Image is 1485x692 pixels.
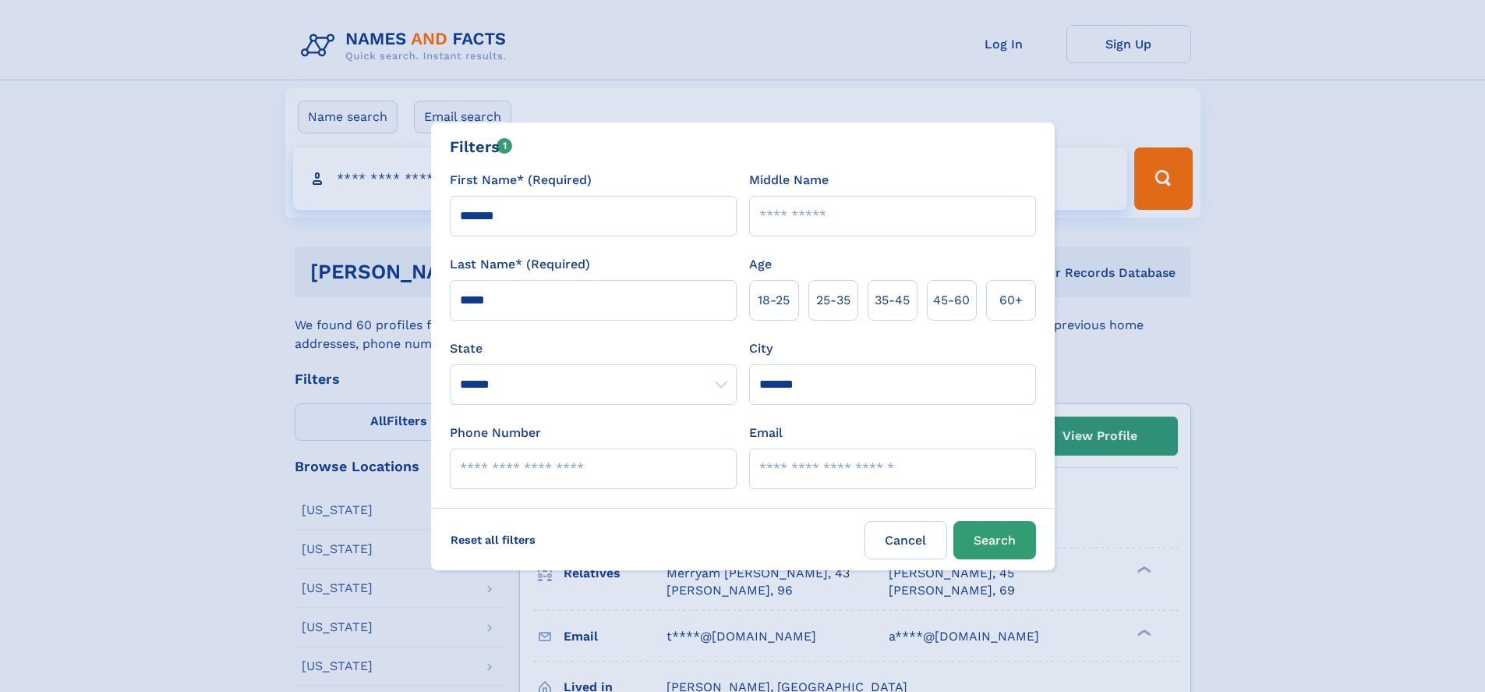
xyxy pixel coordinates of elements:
span: 60+ [999,291,1023,310]
label: State [450,339,737,358]
label: Last Name* (Required) [450,255,590,274]
span: 25‑35 [816,291,850,310]
label: Phone Number [450,424,541,442]
div: Filters [450,135,513,158]
span: 45‑60 [933,291,970,310]
label: Email [749,424,783,442]
label: First Name* (Required) [450,171,592,190]
label: Reset all filters [440,521,546,559]
label: Age [749,255,772,274]
span: 35‑45 [875,291,910,310]
label: Middle Name [749,171,829,190]
span: 18‑25 [758,291,790,310]
button: Search [953,521,1036,559]
label: City [749,339,773,358]
label: Cancel [864,521,947,559]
